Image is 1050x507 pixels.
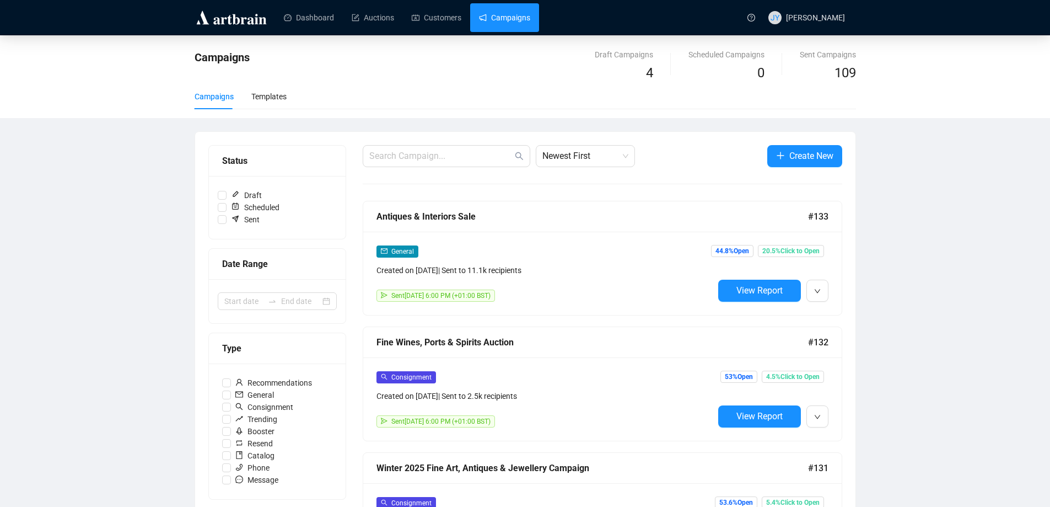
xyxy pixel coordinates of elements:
[736,411,783,421] span: View Report
[381,373,387,380] span: search
[412,3,461,32] a: Customers
[231,425,279,437] span: Booster
[757,65,764,81] span: 0
[227,214,264,226] span: Sent
[808,210,828,223] span: #133
[391,292,491,300] span: Sent [DATE] 6:00 PM (+01:00 BST)
[376,335,808,349] div: Fine Wines, Ports & Spirits Auction
[376,390,714,402] div: Created on [DATE] | Sent to 2.5k recipients
[391,418,491,425] span: Sent [DATE] 6:00 PM (+01:00 BST)
[762,371,824,383] span: 4.5% Click to Open
[369,150,513,163] input: Search Campaign...
[391,248,414,255] span: General
[284,3,334,32] a: Dashboard
[231,413,282,425] span: Trending
[800,49,856,61] div: Sent Campaigns
[808,461,828,475] span: #131
[195,90,234,103] div: Campaigns
[736,285,783,296] span: View Report
[235,415,243,423] span: rise
[222,257,332,271] div: Date Range
[352,3,394,32] a: Auctions
[381,499,387,506] span: search
[235,476,243,483] span: message
[646,65,653,81] span: 4
[235,403,243,410] span: search
[595,49,653,61] div: Draft Campaigns
[268,297,277,306] span: swap-right
[235,463,243,471] span: phone
[814,414,821,420] span: down
[251,90,287,103] div: Templates
[747,14,755,22] span: question-circle
[231,462,274,474] span: Phone
[381,292,387,298] span: send
[224,295,263,307] input: Start date
[376,210,808,223] div: Antiques & Interiors Sale
[391,499,432,507] span: Consignment
[808,335,828,349] span: #132
[268,297,277,306] span: to
[834,65,856,81] span: 109
[235,391,243,398] span: mail
[231,437,277,450] span: Resend
[281,295,320,307] input: End date
[786,13,845,22] span: [PERSON_NAME]
[235,451,243,459] span: book
[758,245,824,257] span: 20.5% Click to Open
[391,373,432,381] span: Consignment
[222,154,332,168] div: Status
[718,280,801,302] button: View Report
[814,288,821,295] span: down
[231,450,279,462] span: Catalog
[711,245,753,257] span: 44.8% Open
[227,189,266,201] span: Draft
[231,377,316,389] span: Recommendations
[195,51,250,64] span: Campaigns
[381,248,387,254] span: mail
[231,389,278,401] span: General
[718,405,801,428] button: View Report
[235,439,243,447] span: retweet
[771,12,779,24] span: JY
[376,461,808,475] div: Winter 2025 Fine Art, Antiques & Jewellery Campaign
[222,341,332,355] div: Type
[227,201,284,214] span: Scheduled
[542,146,628,167] span: Newest First
[231,474,283,486] span: Message
[381,418,387,424] span: send
[688,49,764,61] div: Scheduled Campaigns
[231,401,298,413] span: Consignment
[789,149,833,163] span: Create New
[479,3,530,32] a: Campaigns
[235,427,243,435] span: rocket
[515,152,524,161] span: search
[363,201,842,316] a: Antiques & Interiors Sale#133mailGeneralCreated on [DATE]| Sent to 11.1k recipientssendSent[DATE]...
[376,264,714,276] div: Created on [DATE] | Sent to 11.1k recipients
[767,145,842,167] button: Create New
[720,371,757,383] span: 53% Open
[363,327,842,441] a: Fine Wines, Ports & Spirits Auction#132searchConsignmentCreated on [DATE]| Sent to 2.5k recipient...
[235,378,243,386] span: user
[776,151,785,160] span: plus
[195,9,268,26] img: logo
